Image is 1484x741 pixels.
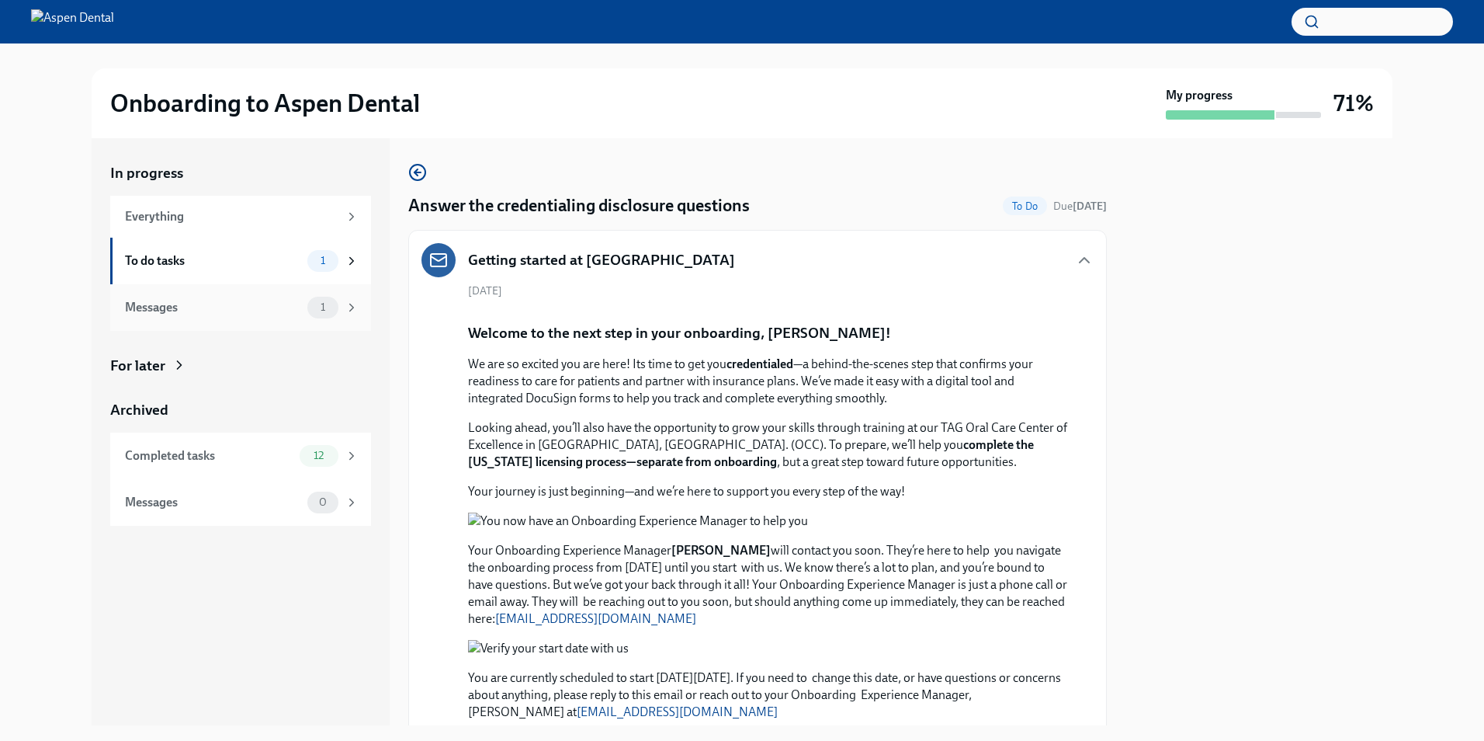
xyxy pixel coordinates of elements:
a: Messages1 [110,284,371,331]
p: We are so excited you are here! Its time to get you —a behind-the-scenes step that confirms your ... [468,356,1069,407]
span: To Do [1003,200,1047,212]
div: Completed tasks [125,447,293,464]
p: Welcome to the next step in your onboarding, [PERSON_NAME]! [468,323,891,343]
p: Looking ahead, you’ll also have the opportunity to grow your skills through training at our TAG O... [468,419,1069,471]
strong: [PERSON_NAME] [671,543,771,558]
strong: complete the [US_STATE] licensing process—separate from onboarding [468,437,1034,469]
strong: credentialed [726,357,793,371]
h5: Getting started at [GEOGRAPHIC_DATA] [468,250,735,270]
a: In progress [110,163,371,183]
div: Everything [125,208,338,225]
button: Zoom image [468,640,1069,657]
h3: 71% [1333,89,1374,117]
h4: Answer the credentialing disclosure questions [408,194,750,217]
div: Messages [125,494,301,511]
span: September 27th, 2025 10:00 [1053,199,1107,214]
div: Messages [125,299,301,316]
span: 12 [304,450,333,461]
a: For later [110,356,371,376]
a: [EMAIL_ADDRESS][DOMAIN_NAME] [577,704,778,719]
p: Your journey is just beginning—and we’re here to support you every step of the way! [468,483,1069,500]
img: Aspen Dental [31,9,114,34]
a: Everything [110,196,371,238]
p: Your Onboarding Experience Manager will contact you soon. They’re here to help you navigate the o... [468,542,1069,628]
a: [EMAIL_ADDRESS][DOMAIN_NAME] [495,611,696,626]
div: To do tasks [125,252,301,270]
a: Messages0 [110,479,371,526]
a: Archived [110,400,371,420]
span: [DATE] [468,284,502,298]
strong: My progress [1166,87,1233,104]
span: 1 [311,301,335,313]
a: Completed tasks12 [110,433,371,479]
span: Due [1053,200,1107,213]
h2: Onboarding to Aspen Dental [110,88,420,119]
p: You are currently scheduled to start [DATE][DATE]. If you need to change this date, or have quest... [468,670,1069,721]
span: 1 [311,255,335,266]
strong: [DATE] [1073,200,1107,213]
span: 0 [310,496,336,508]
button: Zoom image [468,513,1069,530]
a: To do tasks1 [110,238,371,284]
div: For later [110,356,165,376]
